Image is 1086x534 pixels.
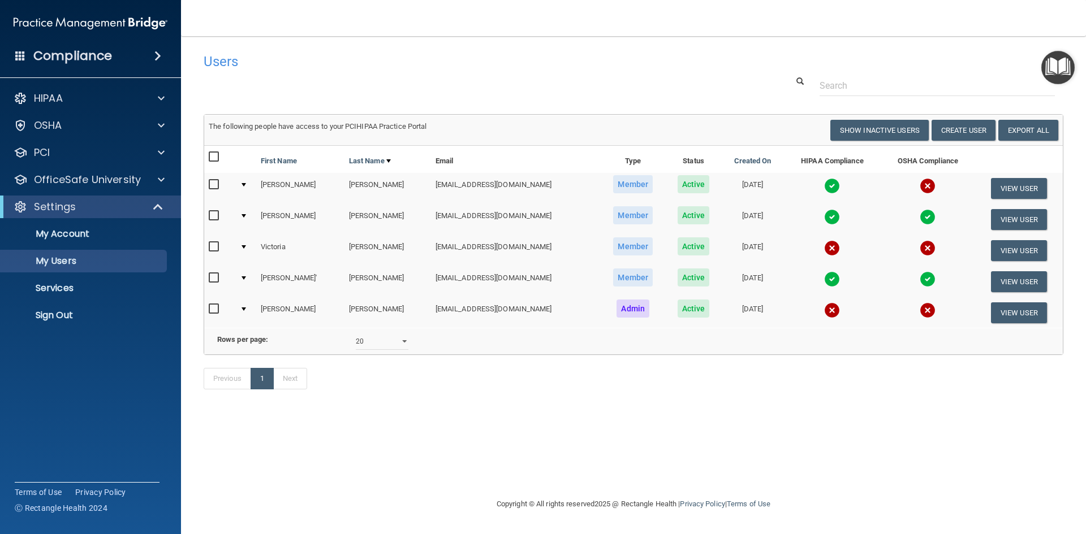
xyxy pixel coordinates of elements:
th: OSHA Compliance [881,146,975,173]
td: [EMAIL_ADDRESS][DOMAIN_NAME] [431,235,601,266]
span: The following people have access to your PCIHIPAA Practice Portal [209,122,427,131]
td: [PERSON_NAME] [344,204,431,235]
input: Search [820,75,1055,96]
td: [PERSON_NAME] [256,297,344,328]
span: Active [678,206,710,224]
button: View User [991,271,1047,292]
th: Type [600,146,666,173]
a: First Name [261,154,297,168]
a: Export All [998,120,1058,141]
button: View User [991,302,1047,323]
a: Privacy Policy [680,500,725,508]
td: [EMAIL_ADDRESS][DOMAIN_NAME] [431,266,601,297]
td: [EMAIL_ADDRESS][DOMAIN_NAME] [431,297,601,328]
button: Open Resource Center [1041,51,1075,84]
span: Admin [617,299,649,318]
span: Active [678,175,710,193]
img: cross.ca9f0e7f.svg [920,240,936,256]
span: Member [613,268,653,286]
p: My Account [7,228,162,240]
a: PCI [14,146,165,159]
a: Last Name [349,154,391,168]
td: [DATE] [721,204,784,235]
span: Active [678,268,710,286]
td: [PERSON_NAME] [344,173,431,204]
h4: Compliance [33,48,112,64]
img: cross.ca9f0e7f.svg [824,240,840,256]
b: Rows per page: [217,335,268,344]
p: OSHA [34,119,62,132]
img: tick.e7d51cea.svg [920,209,936,225]
a: Previous [204,368,251,389]
th: HIPAA Compliance [784,146,881,173]
p: Services [7,283,162,294]
th: Status [666,146,721,173]
button: View User [991,178,1047,199]
a: Terms of Use [727,500,770,508]
td: [EMAIL_ADDRESS][DOMAIN_NAME] [431,173,601,204]
td: [DATE] [721,266,784,297]
img: cross.ca9f0e7f.svg [824,302,840,318]
td: [PERSON_NAME]' [256,266,344,297]
a: 1 [251,368,274,389]
button: View User [991,240,1047,261]
span: Member [613,237,653,255]
h4: Users [204,54,698,69]
td: [DATE] [721,235,784,266]
a: Created On [734,154,772,168]
td: Victoria [256,235,344,266]
a: HIPAA [14,92,165,105]
th: Email [431,146,601,173]
td: [EMAIL_ADDRESS][DOMAIN_NAME] [431,204,601,235]
a: Privacy Policy [75,487,126,498]
p: OfficeSafe University [34,173,141,186]
a: Terms of Use [15,487,62,498]
img: tick.e7d51cea.svg [920,271,936,287]
img: tick.e7d51cea.svg [824,209,840,225]
p: My Users [7,255,162,267]
button: View User [991,209,1047,230]
a: OSHA [14,119,165,132]
span: Member [613,175,653,193]
img: tick.e7d51cea.svg [824,271,840,287]
p: Sign Out [7,310,162,321]
p: HIPAA [34,92,63,105]
span: Active [678,237,710,255]
img: cross.ca9f0e7f.svg [920,302,936,318]
td: [PERSON_NAME] [344,266,431,297]
span: Active [678,299,710,318]
img: cross.ca9f0e7f.svg [920,178,936,194]
p: Settings [34,200,76,214]
td: [PERSON_NAME] [344,297,431,328]
td: [PERSON_NAME] [256,204,344,235]
span: Member [613,206,653,224]
td: [PERSON_NAME] [256,173,344,204]
td: [PERSON_NAME] [344,235,431,266]
button: Show Inactive Users [830,120,929,141]
a: Settings [14,200,164,214]
button: Create User [932,120,996,141]
td: [DATE] [721,173,784,204]
div: Copyright © All rights reserved 2025 @ Rectangle Health | | [427,486,840,522]
a: OfficeSafe University [14,173,165,186]
img: tick.e7d51cea.svg [824,178,840,194]
td: [DATE] [721,297,784,328]
span: Ⓒ Rectangle Health 2024 [15,502,107,514]
img: PMB logo [14,12,167,34]
a: Next [273,368,307,389]
p: PCI [34,146,50,159]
